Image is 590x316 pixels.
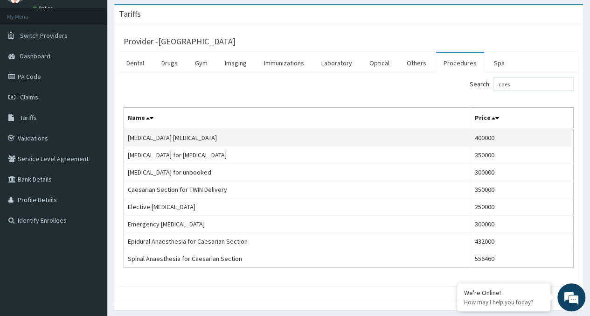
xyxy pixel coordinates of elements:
img: d_794563401_company_1708531726252_794563401 [17,47,38,70]
td: 350000 [471,147,574,164]
td: [MEDICAL_DATA] for [MEDICAL_DATA] [124,147,471,164]
div: Chat with us now [49,52,157,64]
td: 400000 [471,129,574,147]
a: Laboratory [314,53,360,73]
td: Elective [MEDICAL_DATA] [124,198,471,216]
textarea: Type your message and hit 'Enter' [5,214,178,246]
td: 556460 [471,250,574,267]
p: How may I help you today? [464,298,543,306]
h3: Tariffs [119,10,141,18]
a: Spa [486,53,512,73]
td: [MEDICAL_DATA] for unbooked [124,164,471,181]
th: Price [471,108,574,129]
td: 300000 [471,164,574,181]
td: Spinal Anaesthesia for Caesarian Section [124,250,471,267]
label: Search: [470,77,574,91]
span: Claims [20,93,38,101]
span: Dashboard [20,52,50,60]
td: 250000 [471,198,574,216]
a: Online [33,5,55,12]
div: Minimize live chat window [153,5,175,27]
th: Name [124,108,471,129]
a: Dental [119,53,152,73]
a: Gym [187,53,215,73]
input: Search: [493,77,574,91]
td: 300000 [471,216,574,233]
a: Procedures [436,53,484,73]
td: Caesarian Section for TWIN Delivery [124,181,471,198]
h3: Provider - [GEOGRAPHIC_DATA] [124,37,236,46]
a: Optical [362,53,397,73]
td: Emergency [MEDICAL_DATA] [124,216,471,233]
a: Immunizations [257,53,312,73]
span: Tariffs [20,113,37,122]
td: [MEDICAL_DATA] [MEDICAL_DATA] [124,129,471,147]
div: We're Online! [464,288,543,297]
td: Epidural Anaesthesia for Caesarian Section [124,233,471,250]
td: 432000 [471,233,574,250]
a: Others [399,53,434,73]
span: Switch Providers [20,31,68,40]
a: Drugs [154,53,185,73]
span: We're online! [54,97,129,191]
a: Imaging [217,53,254,73]
td: 350000 [471,181,574,198]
